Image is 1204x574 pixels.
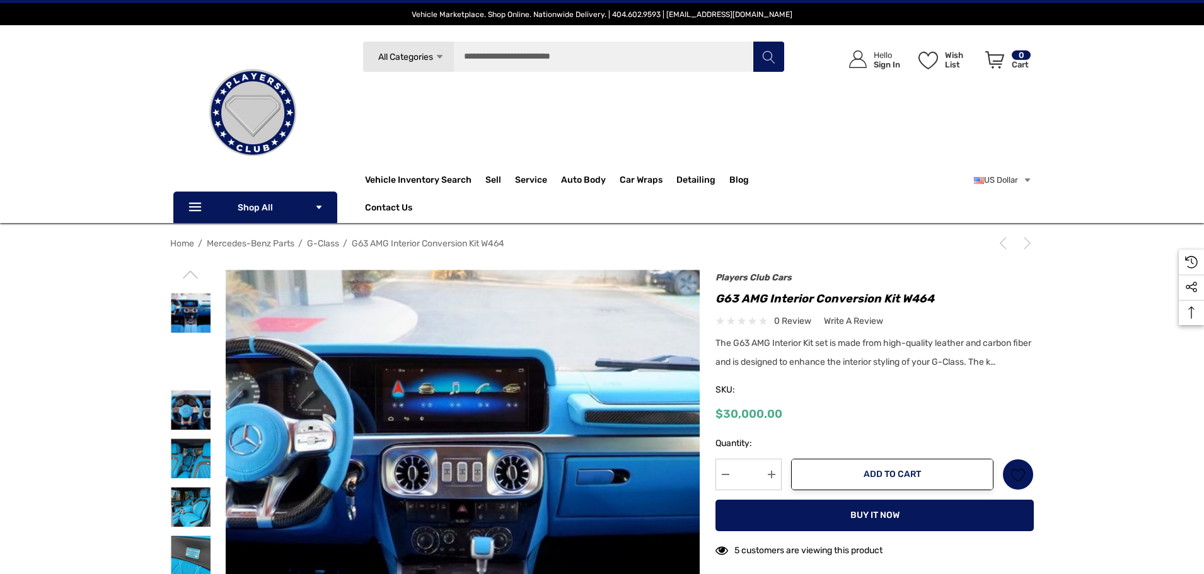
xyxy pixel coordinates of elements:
div: 5 customers are viewing this product [715,539,883,558]
p: Cart [1012,60,1031,69]
h1: G63 AMG Interior Conversion Kit W464 [715,289,1034,309]
span: Service [515,175,547,188]
img: Mercedes G Wagon Interior Kit [171,390,211,430]
span: $30,000.00 [715,407,782,421]
a: Previous [997,237,1014,250]
a: Cart with 0 items [980,38,1032,87]
a: Vehicle Inventory Search [365,175,472,188]
a: Sign in [835,38,906,81]
a: All Categories Icon Arrow Down Icon Arrow Up [362,41,454,72]
button: Buy it now [715,500,1034,531]
svg: Wish List [1011,468,1026,482]
nav: Breadcrumb [170,232,1034,255]
a: Wish List [1002,459,1034,490]
span: Detailing [676,175,715,188]
a: Mercedes-Benz Parts [207,238,294,249]
img: Mercedes G Wagon Interior Kit [171,439,211,478]
button: Search [753,41,784,72]
a: Blog [729,175,749,188]
a: Auto Body [561,168,620,193]
span: All Categories [378,52,432,62]
span: Sell [485,175,501,188]
label: Quantity: [715,436,782,451]
svg: Wish List [918,52,938,69]
p: Wish List [945,50,978,69]
p: Shop All [173,192,337,223]
span: 0 review [774,313,811,329]
a: Wish List Wish List [913,38,980,81]
svg: Recently Viewed [1185,256,1198,268]
a: Contact Us [365,202,412,216]
a: Detailing [676,168,729,193]
p: 0 [1012,50,1031,60]
a: Sell [485,168,515,193]
span: Car Wraps [620,175,663,188]
a: G-Class [307,238,339,249]
img: Players Club | Cars For Sale [190,50,316,176]
span: Auto Body [561,175,606,188]
a: G63 AMG Interior Conversion Kit W464 [352,238,504,249]
span: Write a Review [824,316,883,327]
a: Service [515,168,561,193]
a: Write a Review [824,313,883,329]
svg: Top [1179,306,1204,319]
a: Car Wraps [620,168,676,193]
a: USD [974,168,1032,193]
svg: Social Media [1185,281,1198,294]
img: Mercedes G Wagon Interior Kit [171,293,211,333]
span: SKU: [715,381,779,399]
p: Sign In [874,60,900,69]
img: Mercedes G Wagon Interior Kit [171,487,211,527]
svg: Review Your Cart [985,51,1004,69]
a: Home [170,238,194,249]
svg: Icon User Account [849,50,867,68]
a: Next [1016,237,1034,250]
span: Vehicle Marketplace. Shop Online. Nationwide Delivery. | 404.602.9593 | [EMAIL_ADDRESS][DOMAIN_NAME] [412,10,792,19]
a: Players Club Cars [715,272,792,283]
p: Hello [874,50,900,60]
svg: Icon Arrow Down [435,52,444,62]
svg: Icon Arrow Down [315,203,323,212]
svg: Icon Line [187,200,206,215]
button: Add to Cart [791,459,993,490]
span: The G63 AMG Interior Kit set is made from high-quality leather and carbon fiber and is designed t... [715,338,1031,367]
svg: Go to slide 8 of 8 [183,267,199,282]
